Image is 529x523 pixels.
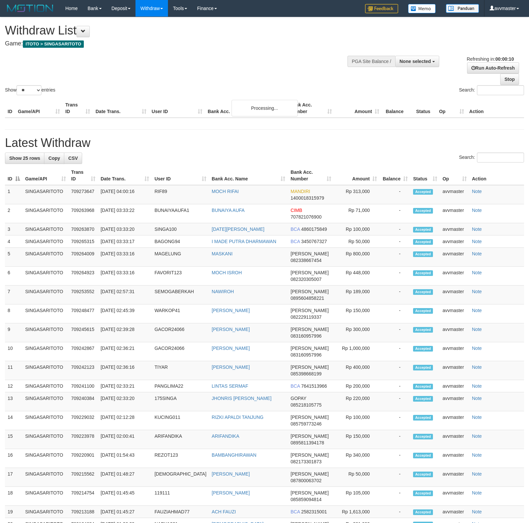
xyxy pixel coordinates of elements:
[440,323,469,342] td: avvmaster
[301,509,327,514] span: Copy 2582315001 to clipboard
[291,327,329,332] span: [PERSON_NAME]
[69,380,98,392] td: 709241100
[291,189,310,194] span: MANDIRI
[334,248,380,267] td: Rp 800,000
[380,248,410,267] td: -
[152,185,209,204] td: RIF89
[472,364,482,370] a: Note
[291,364,329,370] span: [PERSON_NAME]
[152,304,209,323] td: WARKOP41
[440,361,469,380] td: avvmaster
[5,153,44,164] a: Show 25 rows
[23,361,69,380] td: SINGASARITOTO
[291,383,300,389] span: BCA
[5,323,23,342] td: 9
[152,248,209,267] td: MAGELUNG
[334,361,380,380] td: Rp 400,000
[69,468,98,487] td: 709215562
[472,289,482,294] a: Note
[413,384,433,389] span: Accepted
[5,99,15,118] th: ID
[152,430,209,449] td: ARIFANDIKA
[380,166,410,185] th: Balance: activate to sort column ascending
[5,411,23,430] td: 14
[440,430,469,449] td: avvmaster
[212,396,271,401] a: JHONRIS [PERSON_NAME]
[69,342,98,361] td: 709242867
[98,248,152,267] td: [DATE] 03:33:16
[301,383,327,389] span: Copy 7641513966 to clipboard
[365,4,398,13] img: Feedback.jpg
[413,270,433,276] span: Accepted
[69,323,98,342] td: 709245615
[212,227,264,232] a: [DATE][PERSON_NAME]
[212,270,242,275] a: MOCH ISROH
[472,452,482,458] a: Note
[152,380,209,392] td: PANGLIMA22
[334,380,380,392] td: Rp 200,000
[5,468,23,487] td: 17
[5,267,23,286] td: 6
[232,100,298,116] div: Processing...
[408,4,436,13] img: Button%20Memo.svg
[152,323,209,342] td: GACOR24066
[467,99,524,118] th: Action
[380,380,410,392] td: -
[395,56,439,67] button: None selected
[335,99,382,118] th: Amount
[5,449,23,468] td: 16
[212,490,250,495] a: [PERSON_NAME]
[495,56,514,62] strong: 00:00:10
[291,270,329,275] span: [PERSON_NAME]
[472,251,482,256] a: Note
[440,411,469,430] td: avvmaster
[23,468,69,487] td: SINGASARITOTO
[446,4,479,13] img: panduan.png
[291,415,329,420] span: [PERSON_NAME]
[69,449,98,468] td: 709220901
[98,166,152,185] th: Date Trans.: activate to sort column ascending
[334,487,380,506] td: Rp 105,000
[440,506,469,518] td: avvmaster
[23,487,69,506] td: SINGASARITOTO
[69,487,98,506] td: 709214754
[347,56,395,67] div: PGA Site Balance /
[5,286,23,304] td: 7
[152,204,209,223] td: BUNAIYAAUFA1
[380,411,410,430] td: -
[69,248,98,267] td: 709264009
[477,85,524,95] input: Search:
[413,227,433,232] span: Accepted
[23,286,69,304] td: SINGASARITOTO
[98,267,152,286] td: [DATE] 03:33:16
[334,235,380,248] td: Rp 50,000
[291,497,321,502] span: Copy 085859094814 to clipboard
[23,411,69,430] td: SINGASARITOTO
[413,208,433,214] span: Accepted
[472,270,482,275] a: Note
[380,286,410,304] td: -
[69,286,98,304] td: 709253552
[152,342,209,361] td: GACOR24066
[334,323,380,342] td: Rp 300,000
[5,185,23,204] td: 1
[380,204,410,223] td: -
[301,227,327,232] span: Copy 4860175849 to clipboard
[5,235,23,248] td: 4
[5,3,55,13] img: MOTION_logo.png
[472,383,482,389] a: Note
[334,449,380,468] td: Rp 340,000
[98,380,152,392] td: [DATE] 02:33:21
[440,223,469,235] td: avvmaster
[413,472,433,477] span: Accepted
[472,509,482,514] a: Note
[472,415,482,420] a: Note
[23,248,69,267] td: SINGASARITOTO
[98,411,152,430] td: [DATE] 02:12:28
[212,433,239,439] a: ARIFANDIKA
[291,333,321,339] span: Copy 083160957996 to clipboard
[459,153,524,163] label: Search:
[440,204,469,223] td: avvmaster
[212,327,250,332] a: [PERSON_NAME]
[472,208,482,213] a: Note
